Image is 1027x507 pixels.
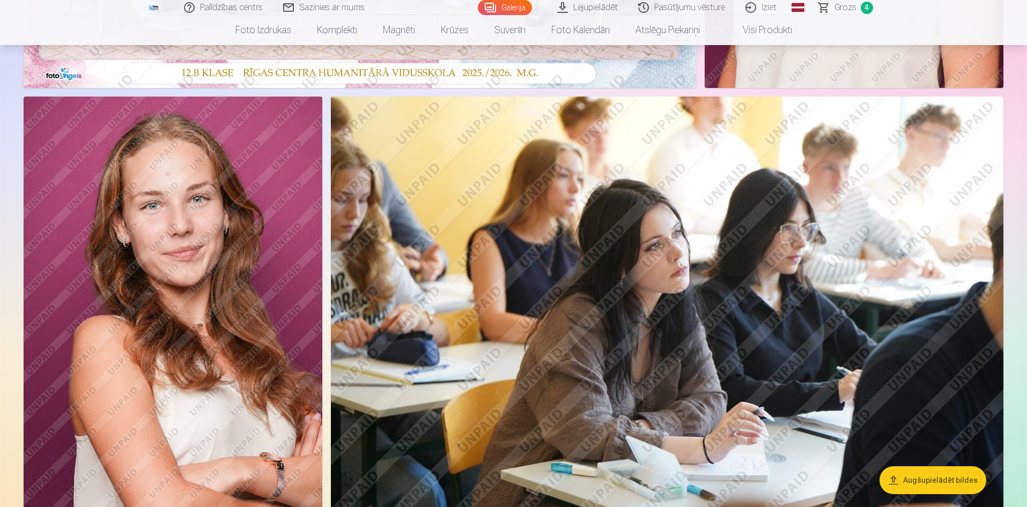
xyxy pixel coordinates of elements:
button: Augšupielādēt bildes [880,466,986,494]
a: Suvenīri [482,15,538,45]
a: Komplekti [304,15,370,45]
a: Visi produkti [713,15,805,45]
span: 4 [861,2,873,14]
a: Krūzes [428,15,482,45]
a: Atslēgu piekariņi [623,15,713,45]
span: Grozs [834,1,856,14]
img: /fa1 [148,4,160,11]
a: Foto izdrukas [223,15,304,45]
a: Magnēti [370,15,428,45]
a: Foto kalendāri [538,15,623,45]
